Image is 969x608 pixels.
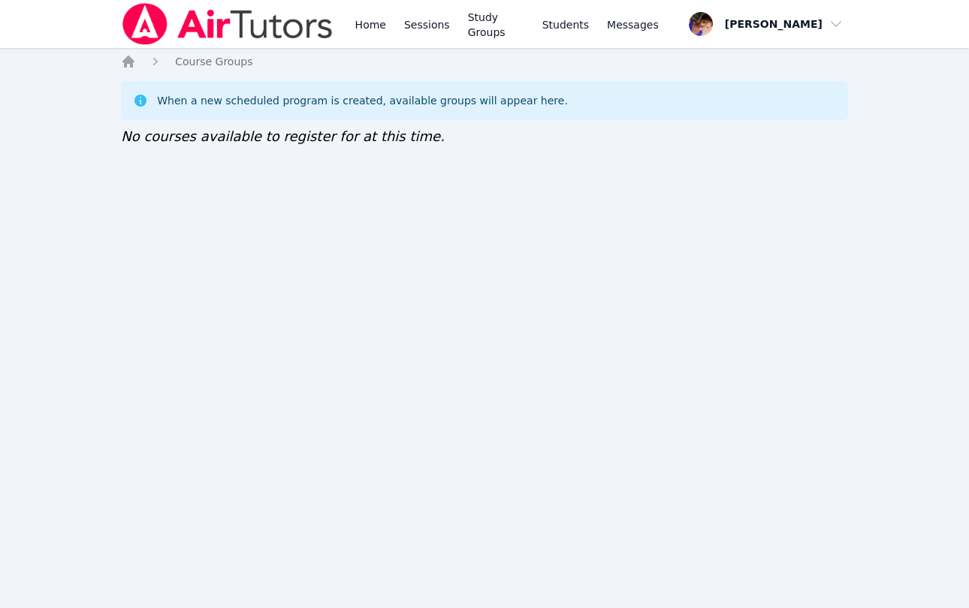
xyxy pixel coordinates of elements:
[121,128,445,144] span: No courses available to register for at this time.
[175,54,252,69] a: Course Groups
[607,17,659,32] span: Messages
[121,54,848,69] nav: Breadcrumb
[175,56,252,68] span: Course Groups
[157,93,568,108] div: When a new scheduled program is created, available groups will appear here.
[121,3,334,45] img: Air Tutors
